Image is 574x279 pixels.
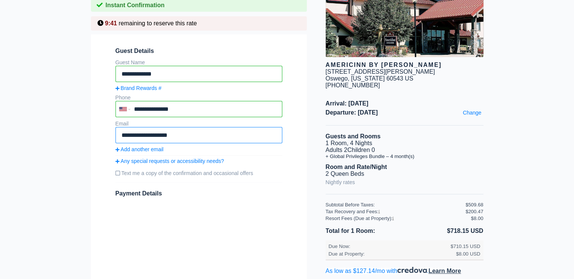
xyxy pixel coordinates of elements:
[471,215,483,221] div: $8.00
[347,147,375,153] span: Children 0
[326,147,483,153] li: Adults 2
[326,226,405,236] li: Total for 1 Room:
[118,20,197,26] span: remaining to reserve this rate
[326,164,387,170] b: Room and Rate/Night
[466,202,483,208] div: $509.68
[115,167,282,179] label: Text me a copy of the confirmation and occasional offers
[326,153,483,159] li: + Global Privileges Bundle – 4 month(s)
[451,243,480,249] div: $710.15 USD
[326,68,435,75] div: [STREET_ADDRESS][PERSON_NAME]
[326,100,483,107] span: Arrival: [DATE]
[329,243,451,249] div: Due Now:
[115,190,162,197] span: Payment Details
[326,170,483,177] li: 2 Queen Beds
[456,251,480,257] div: $8.00 USD
[329,251,451,257] div: Due at Property:
[326,109,483,116] span: Departure: [DATE]
[326,82,483,89] div: [PHONE_NUMBER]
[115,59,145,65] label: Guest Name
[326,215,471,221] div: Resort Fees (Due at Property):
[326,140,483,147] li: 1 Room, 4 Nights
[326,133,381,139] b: Guests and Rooms
[326,62,483,68] div: AmericInn by [PERSON_NAME]
[326,75,349,82] span: Oswego,
[461,108,483,118] a: Change
[326,268,461,274] a: As low as $127.14/mo with.Learn More
[115,48,282,54] span: Guest Details
[405,226,483,236] li: $718.15 USD
[115,95,131,101] label: Phone
[466,209,483,214] div: $200.47
[116,102,132,116] div: United States: +1
[115,146,282,152] a: Add another email
[326,177,355,187] a: Nightly rates
[105,20,117,26] span: 9:41
[115,158,282,164] a: Any special requests or accessibility needs?
[386,75,403,82] span: 60543
[326,209,466,214] div: Tax Recovery and Fees:
[326,202,466,208] div: Subtotal Before Taxes:
[326,268,461,274] span: As low as $127.14/mo with .
[115,121,129,127] label: Email
[351,75,385,82] span: [US_STATE]
[428,268,461,274] span: Learn More
[115,85,282,91] a: Brand Rewards #
[405,75,413,82] span: US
